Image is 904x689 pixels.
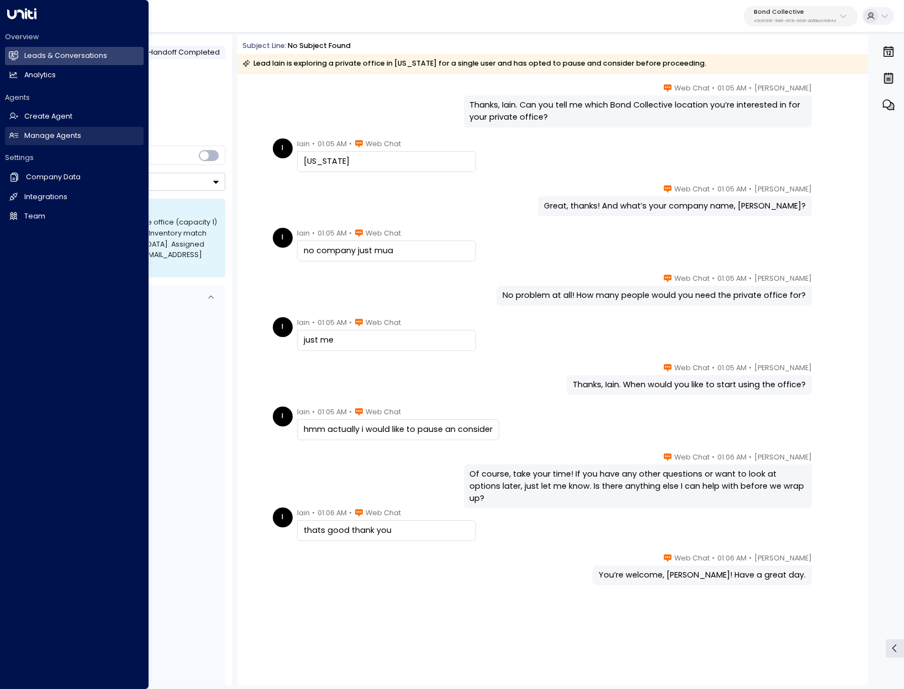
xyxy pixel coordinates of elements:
[5,93,144,103] h2: Agents
[273,407,293,426] div: I
[712,273,715,284] span: •
[544,200,806,212] div: Great, thanks! And what’s your company name, [PERSON_NAME]?
[712,452,715,463] span: •
[674,83,710,94] span: Web Chat
[674,273,710,284] span: Web Chat
[717,452,747,463] span: 01:06 AM
[749,83,752,94] span: •
[754,553,812,564] span: [PERSON_NAME]
[242,41,287,50] span: Subject Line:
[712,362,715,373] span: •
[5,47,144,65] a: Leads & Conversations
[573,379,806,391] div: Thanks, Iain. When would you like to start using the office?
[297,317,310,328] span: Iain
[273,317,293,337] div: I
[754,273,812,284] span: [PERSON_NAME]
[599,569,806,581] div: You’re welcome, [PERSON_NAME]! Have a great day.
[5,108,144,126] a: Create Agent
[297,508,310,519] span: Iain
[304,156,469,168] div: [US_STATE]
[366,317,401,328] span: Web Chat
[754,184,812,195] span: [PERSON_NAME]
[469,99,805,123] div: Thanks, Iain. Can you tell me which Bond Collective location you’re interested in for your privat...
[366,508,401,519] span: Web Chat
[5,66,144,84] a: Analytics
[318,228,347,239] span: 01:05 AM
[349,138,352,149] span: •
[749,362,752,373] span: •
[312,138,315,149] span: •
[318,407,347,418] span: 01:05 AM
[273,508,293,527] div: I
[304,245,469,257] div: no company just mua
[754,9,837,15] p: Bond Collective
[273,228,293,248] div: I
[5,32,144,42] h2: Overview
[273,138,293,158] div: I
[754,452,812,463] span: [PERSON_NAME]
[816,184,836,204] img: 74_headshot.jpg
[304,525,469,537] div: thats good thank you
[297,228,310,239] span: Iain
[712,553,715,564] span: •
[242,58,706,69] div: Lead Iain is exploring a private office in [US_STATE] for a single user and has opted to pause an...
[749,553,752,564] span: •
[5,188,144,206] a: Integrations
[297,407,310,418] span: Iain
[816,83,836,103] img: 74_headshot.jpg
[349,317,352,328] span: •
[318,317,347,328] span: 01:05 AM
[366,138,401,149] span: Web Chat
[717,83,747,94] span: 01:05 AM
[754,362,812,373] span: [PERSON_NAME]
[318,138,347,149] span: 01:05 AM
[5,153,144,163] h2: Settings
[148,47,220,57] span: Handoff Completed
[717,184,747,195] span: 01:05 AM
[5,127,144,145] a: Manage Agents
[24,51,107,61] h2: Leads & Conversations
[318,508,347,519] span: 01:06 AM
[744,6,858,26] button: Bond Collectivee5c8f306-7b86-487b-8d28-d066bc04964e
[503,290,806,302] div: No problem at all! How many people would you need the private office for?
[712,184,715,195] span: •
[674,362,710,373] span: Web Chat
[26,172,81,183] h2: Company Data
[749,184,752,195] span: •
[288,41,351,51] div: No subject found
[312,407,315,418] span: •
[749,452,752,463] span: •
[349,228,352,239] span: •
[24,111,72,122] h2: Create Agent
[712,83,715,94] span: •
[312,317,315,328] span: •
[717,362,747,373] span: 01:05 AM
[349,407,352,418] span: •
[304,424,493,436] div: hmm actually i would like to pause an consider
[5,207,144,226] a: Team
[754,19,837,23] p: e5c8f306-7b86-487b-8d28-d066bc04964e
[312,508,315,519] span: •
[674,452,710,463] span: Web Chat
[312,228,315,239] span: •
[674,553,710,564] span: Web Chat
[366,228,401,239] span: Web Chat
[816,362,836,382] img: 74_headshot.jpg
[717,553,747,564] span: 01:06 AM
[816,452,836,472] img: 74_headshot.jpg
[816,273,836,293] img: 74_headshot.jpg
[754,83,812,94] span: [PERSON_NAME]
[749,273,752,284] span: •
[674,184,710,195] span: Web Chat
[5,168,144,186] a: Company Data
[816,553,836,573] img: 74_headshot.jpg
[304,334,469,346] div: just me
[717,273,747,284] span: 01:05 AM
[24,211,45,222] h2: Team
[349,508,352,519] span: •
[24,192,67,202] h2: Integrations
[469,468,805,504] div: Of course, take your time! If you have any other questions or want to look at options later, just...
[297,138,310,149] span: Iain
[24,131,81,141] h2: Manage Agents
[366,407,401,418] span: Web Chat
